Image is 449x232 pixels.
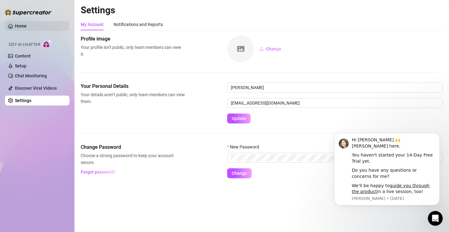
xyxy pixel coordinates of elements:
[232,171,247,176] span: Change
[15,63,26,68] a: Setup
[81,21,104,28] div: My Account
[81,152,185,166] span: Choose a strong password to keep your account secure.
[9,42,40,48] span: Izzy AI Chatter
[114,21,163,28] div: Notifications and Reports
[81,35,185,43] span: Profile image
[232,116,246,121] span: Update
[254,44,286,54] button: Change
[227,114,251,123] button: Update
[81,4,443,16] h2: Settings
[5,9,52,15] img: logo-BBDzfeDw.svg
[15,54,31,58] a: Content
[43,39,52,48] img: AI Chatter
[227,83,443,92] input: Enter name
[227,168,252,178] button: Change
[259,47,264,51] span: upload
[325,124,449,215] iframe: Intercom notifications message
[81,167,116,177] button: Forgot password?
[227,36,254,62] img: square-placeholder.png
[15,24,27,28] a: Home
[81,83,185,90] span: Your Personal Details
[15,73,47,78] a: Chat Monitoring
[81,170,116,174] span: Forgot password?
[15,98,31,103] a: Settings
[81,144,185,151] span: Change Password
[81,91,185,105] span: Your details aren’t public, only team members can view them.
[81,44,185,58] span: Your profile isn’t public, only team members can view it.
[428,211,443,226] iframe: Intercom live chat
[231,154,434,161] input: New Password
[15,86,57,91] a: Discover Viral Videos
[227,98,443,108] input: Enter new email
[227,144,263,150] label: New Password
[266,46,281,51] span: Change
